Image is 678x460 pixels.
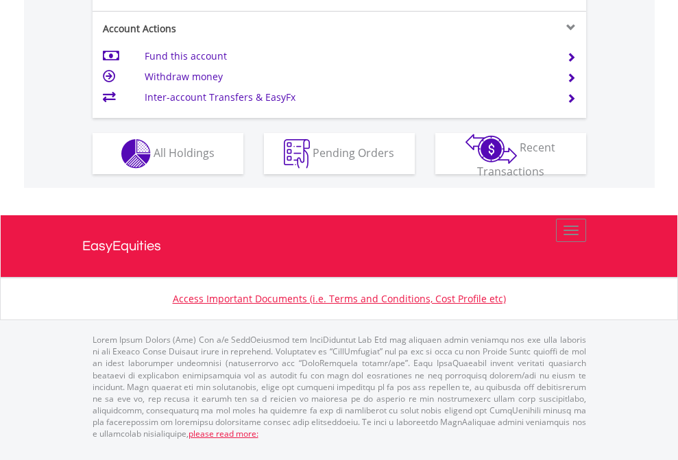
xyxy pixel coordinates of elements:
[189,428,258,439] a: please read more:
[121,139,151,169] img: holdings-wht.png
[435,133,586,174] button: Recent Transactions
[145,87,550,108] td: Inter-account Transfers & EasyFx
[154,145,215,160] span: All Holdings
[284,139,310,169] img: pending_instructions-wht.png
[82,215,596,277] a: EasyEquities
[145,46,550,66] td: Fund this account
[264,133,415,174] button: Pending Orders
[93,334,586,439] p: Lorem Ipsum Dolors (Ame) Con a/e SeddOeiusmod tem InciDiduntut Lab Etd mag aliquaen admin veniamq...
[145,66,550,87] td: Withdraw money
[313,145,394,160] span: Pending Orders
[173,292,506,305] a: Access Important Documents (i.e. Terms and Conditions, Cost Profile etc)
[465,134,517,164] img: transactions-zar-wht.png
[93,22,339,36] div: Account Actions
[93,133,243,174] button: All Holdings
